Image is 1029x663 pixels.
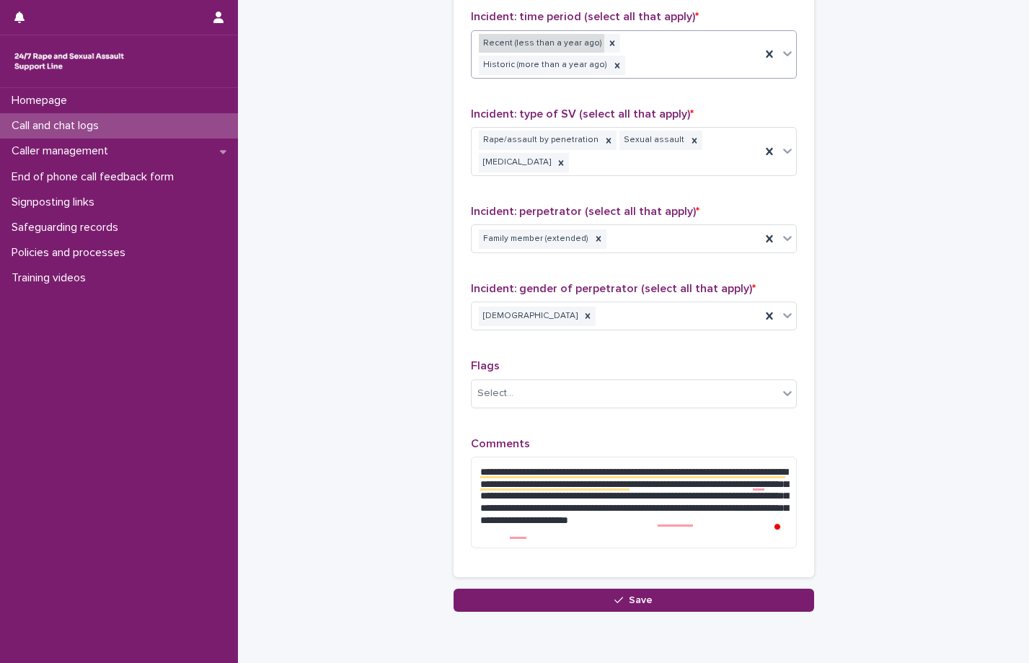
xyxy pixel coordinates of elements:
p: Call and chat logs [6,119,110,133]
img: rhQMoQhaT3yELyF149Cw [12,47,127,76]
span: Incident: perpetrator (select all that apply) [471,206,699,217]
textarea: To enrich screen reader interactions, please activate Accessibility in Grammarly extension settings [471,457,797,548]
div: Historic (more than a year ago) [479,56,609,75]
div: Recent (less than a year ago) [479,34,604,53]
div: Select... [477,386,513,401]
span: Comments [471,438,530,449]
p: Policies and processes [6,246,137,260]
p: Caller management [6,144,120,158]
span: Flags [471,360,500,372]
div: [MEDICAL_DATA] [479,153,553,172]
p: Training videos [6,271,97,285]
p: Signposting links [6,196,106,209]
div: Rape/assault by penetration [479,131,601,150]
p: Homepage [6,94,79,107]
span: Incident: gender of perpetrator (select all that apply) [471,283,756,294]
div: Sexual assault [619,131,686,150]
button: Save [454,589,814,612]
p: End of phone call feedback form [6,170,185,184]
div: [DEMOGRAPHIC_DATA] [479,307,580,326]
p: Safeguarding records [6,221,130,234]
span: Save [629,595,653,605]
div: Family member (extended) [479,229,591,249]
span: Incident: type of SV (select all that apply) [471,108,694,120]
span: Incident: time period (select all that apply) [471,11,699,22]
